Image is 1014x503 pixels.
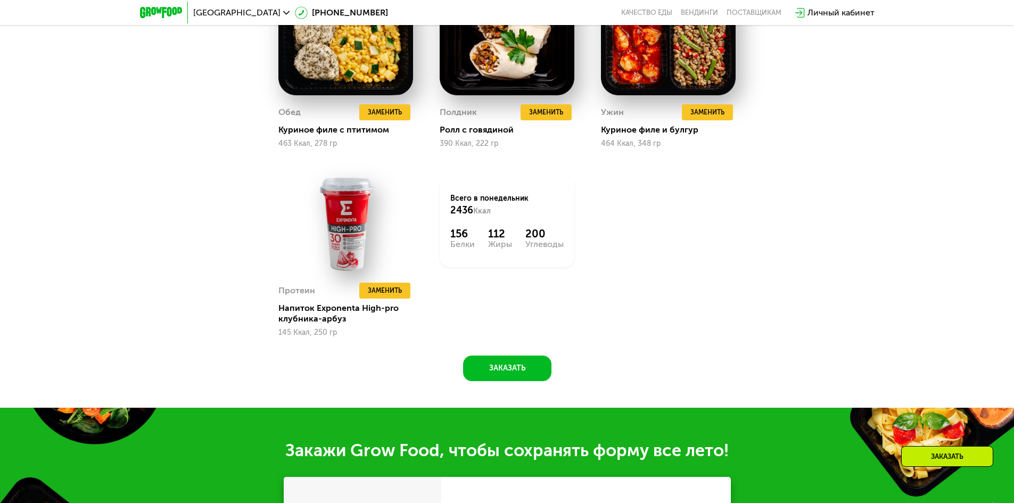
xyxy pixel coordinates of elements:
[440,139,574,148] div: 390 Ккал, 222 гр
[278,125,422,135] div: Куриное филе с птитимом
[278,104,301,120] div: Обед
[450,204,473,216] span: 2436
[473,207,491,216] span: Ккал
[901,446,993,467] div: Заказать
[621,9,672,17] a: Качество еды
[601,125,744,135] div: Куриное филе и булгур
[681,9,718,17] a: Вендинги
[278,303,422,324] div: Напиток Exponenta High-pro клубника-арбуз
[488,227,512,240] div: 112
[488,240,512,249] div: Жиры
[525,240,564,249] div: Углеводы
[450,193,564,217] div: Всего в понедельник
[601,139,736,148] div: 464 Ккал, 348 гр
[807,6,875,19] div: Личный кабинет
[450,240,475,249] div: Белки
[278,328,413,337] div: 145 Ккал, 250 гр
[529,107,563,118] span: Заменить
[727,9,781,17] div: поставщикам
[450,227,475,240] div: 156
[278,139,413,148] div: 463 Ккал, 278 гр
[440,104,477,120] div: Полдник
[690,107,724,118] span: Заменить
[463,356,551,381] button: Заказать
[278,283,315,299] div: Протеин
[440,125,583,135] div: Ролл с говядиной
[521,104,572,120] button: Заменить
[601,104,624,120] div: Ужин
[368,107,402,118] span: Заменить
[295,6,388,19] a: [PHONE_NUMBER]
[368,285,402,296] span: Заменить
[525,227,564,240] div: 200
[359,104,410,120] button: Заменить
[359,283,410,299] button: Заменить
[682,104,733,120] button: Заменить
[193,9,281,17] span: [GEOGRAPHIC_DATA]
